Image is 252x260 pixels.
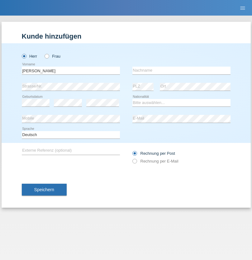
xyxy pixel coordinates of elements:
[22,184,67,196] button: Speichern
[22,54,26,58] input: Herr
[132,151,175,156] label: Rechnung per Post
[132,151,136,159] input: Rechnung per Post
[34,187,54,192] span: Speichern
[132,159,136,167] input: Rechnung per E-Mail
[45,54,60,59] label: Frau
[240,5,246,11] i: menu
[132,159,178,163] label: Rechnung per E-Mail
[236,6,249,10] a: menu
[22,54,37,59] label: Herr
[45,54,49,58] input: Frau
[22,32,231,40] h1: Kunde hinzufügen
